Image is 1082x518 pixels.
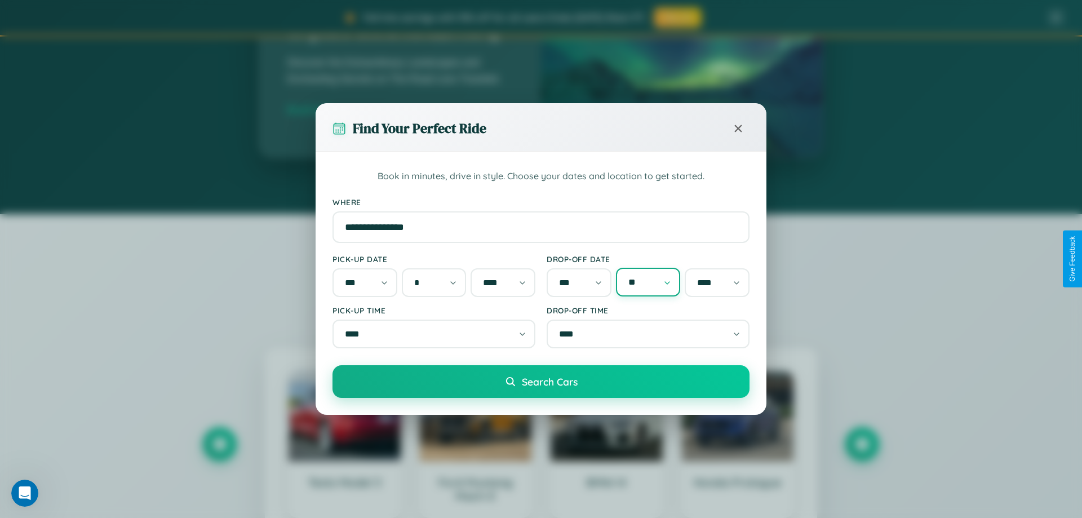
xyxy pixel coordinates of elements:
[332,306,535,315] label: Pick-up Time
[332,254,535,264] label: Pick-up Date
[547,254,750,264] label: Drop-off Date
[332,169,750,184] p: Book in minutes, drive in style. Choose your dates and location to get started.
[332,365,750,398] button: Search Cars
[332,197,750,207] label: Where
[547,306,750,315] label: Drop-off Time
[522,375,578,388] span: Search Cars
[353,119,486,138] h3: Find Your Perfect Ride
